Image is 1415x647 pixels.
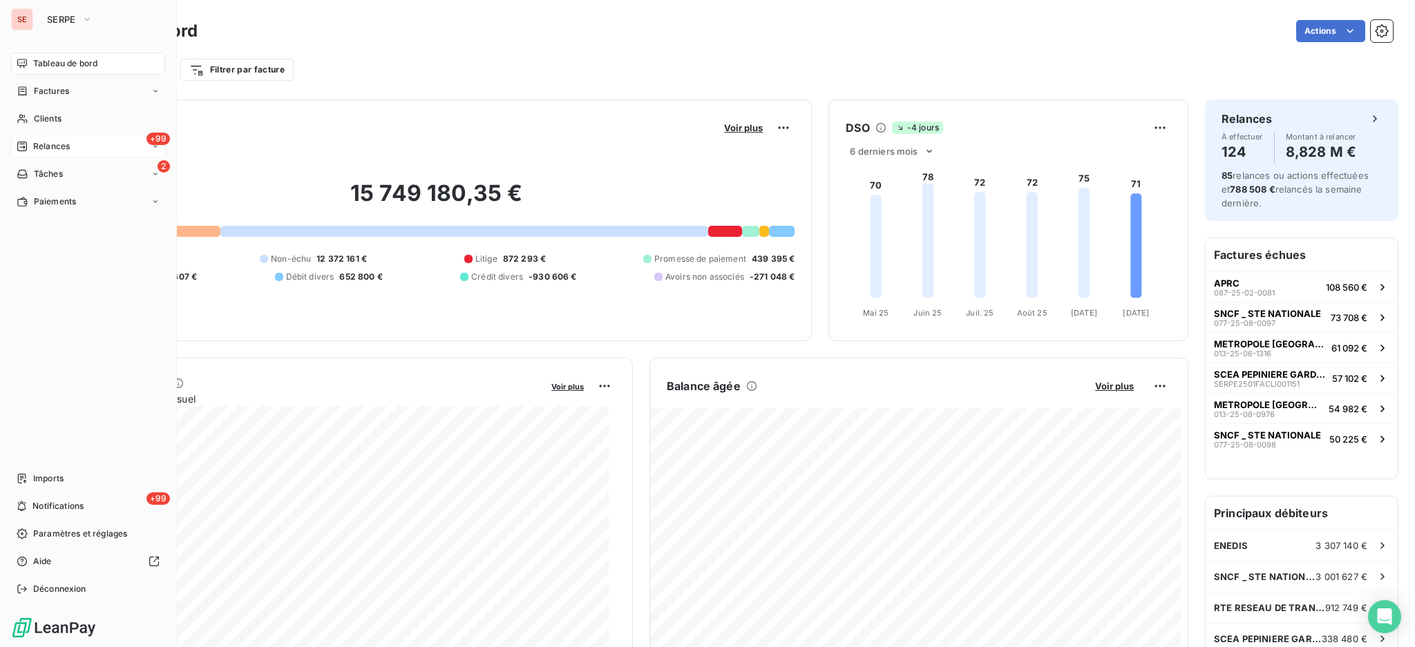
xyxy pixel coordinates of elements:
h6: Balance âgée [667,378,741,394]
span: 788 508 € [1230,184,1275,195]
span: Non-échu [271,253,311,265]
span: Paramètres et réglages [33,528,127,540]
span: SNCF _ STE NATIONALE [1214,308,1321,319]
span: 108 560 € [1326,282,1367,293]
span: 6 derniers mois [850,146,918,157]
tspan: Juil. 25 [967,308,994,318]
span: 2 [158,160,170,173]
span: ENEDIS [1214,540,1248,551]
span: SERPE2501FACLI001151 [1214,380,1300,388]
span: Voir plus [1095,380,1134,392]
button: METROPOLE [GEOGRAPHIC_DATA]013-25-08-097654 982 € [1206,393,1398,423]
tspan: [DATE] [1123,308,1150,318]
span: 85 [1222,170,1233,181]
button: SNCF _ STE NATIONALE077-25-08-009773 708 € [1206,302,1398,332]
span: 077-25-08-0098 [1214,441,1276,449]
span: SCEA PEPINIERE GARDOISE [1214,633,1322,644]
span: +99 [146,492,170,505]
span: Litige [475,253,497,265]
span: 912 749 € [1325,602,1367,613]
span: 3 307 140 € [1316,540,1367,551]
span: Tâches [34,168,63,180]
span: 12 372 161 € [316,253,367,265]
tspan: Juin 25 [914,308,942,318]
span: 087-25-02-0081 [1214,289,1275,297]
span: 013-25-06-1316 [1214,349,1271,358]
button: Voir plus [547,380,588,392]
span: SNCF _ STE NATIONALE [1214,429,1321,441]
span: relances ou actions effectuées et relancés la semaine dernière. [1222,170,1369,209]
span: 439 395 € [752,253,795,265]
span: Clients [34,113,61,125]
span: METROPOLE [GEOGRAPHIC_DATA] [1214,399,1323,410]
span: -4 jours [892,122,943,134]
span: SERPE [47,14,76,25]
img: Logo LeanPay [11,617,97,639]
span: Avoirs non associés [665,271,744,283]
span: +99 [146,133,170,145]
h6: DSO [846,119,869,136]
span: Crédit divers [471,271,523,283]
span: Imports [33,472,64,485]
button: Actions [1296,20,1365,42]
h6: Factures échues [1206,238,1398,271]
span: 872 293 € [503,253,546,265]
span: 73 708 € [1331,312,1367,323]
span: 61 092 € [1331,342,1367,354]
span: Débit divers [286,271,334,283]
tspan: Août 25 [1017,308,1047,318]
h6: Principaux débiteurs [1206,496,1398,530]
span: Déconnexion [33,583,86,595]
h6: Relances [1222,110,1272,127]
div: SE [11,8,33,30]
span: METROPOLE [GEOGRAPHIC_DATA] [1214,338,1326,349]
span: 013-25-08-0976 [1214,410,1275,418]
span: Voir plus [551,382,584,392]
span: Factures [34,85,69,97]
span: 57 102 € [1332,373,1367,384]
div: Open Intercom Messenger [1368,600,1401,633]
button: SNCF _ STE NATIONALE077-25-08-009850 225 € [1206,423,1398,454]
span: APRC [1214,278,1240,289]
span: 3 001 627 € [1316,571,1367,582]
span: 338 480 € [1322,633,1367,644]
span: Notifications [32,500,84,512]
button: Voir plus [720,122,767,134]
span: SCEA PEPINIERE GARDOISE [1214,369,1327,380]
tspan: Mai 25 [864,308,889,318]
button: METROPOLE [GEOGRAPHIC_DATA]013-25-06-131661 092 € [1206,332,1398,363]
a: Aide [11,550,165,572]
span: Montant à relancer [1286,133,1356,141]
span: À effectuer [1222,133,1263,141]
span: -930 606 € [529,271,577,283]
span: Voir plus [724,122,763,133]
span: RTE RESEAU DE TRANSPORT ELECTRICITE [1214,602,1325,613]
span: 54 982 € [1329,403,1367,414]
tspan: [DATE] [1071,308,1097,318]
h4: 8,828 M € [1286,141,1356,163]
button: Filtrer par facture [180,59,294,81]
h2: 15 749 180,35 € [78,180,795,221]
span: 652 800 € [339,271,382,283]
button: APRC087-25-02-0081108 560 € [1206,271,1398,302]
span: 077-25-08-0097 [1214,319,1275,327]
span: -271 048 € [750,271,795,283]
span: Relances [33,140,70,153]
span: Aide [33,555,52,568]
h4: 124 [1222,141,1263,163]
span: Tableau de bord [33,57,97,70]
button: SCEA PEPINIERE GARDOISESERPE2501FACLI00115157 102 € [1206,363,1398,393]
button: Voir plus [1091,380,1138,392]
span: 50 225 € [1329,434,1367,445]
span: Paiements [34,195,76,208]
span: SNCF _ STE NATIONALE [1214,571,1316,582]
span: Chiffre d'affaires mensuel [78,392,542,406]
span: Promesse de paiement [654,253,746,265]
